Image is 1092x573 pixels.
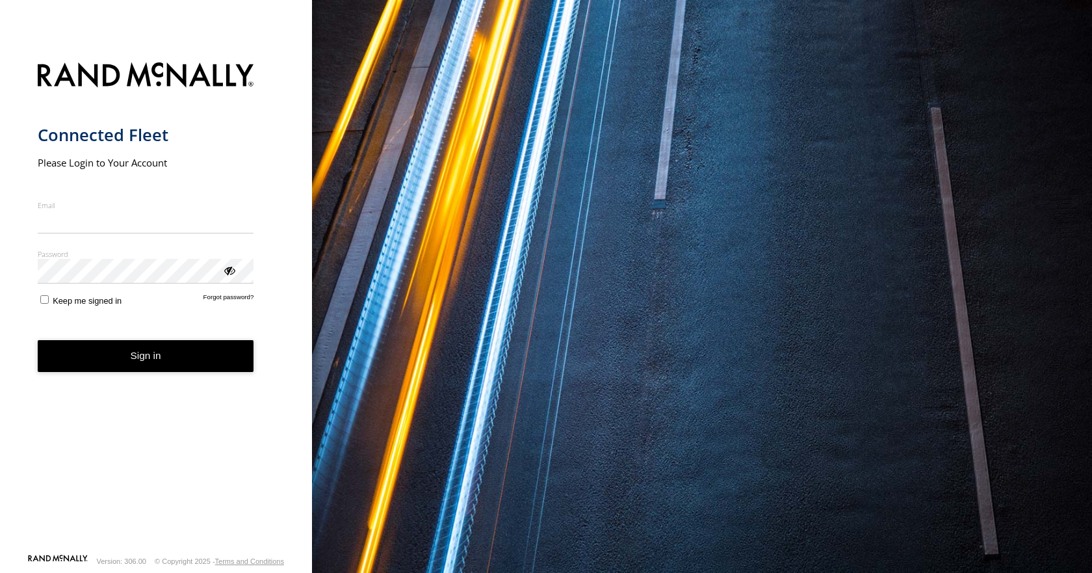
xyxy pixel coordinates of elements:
a: Terms and Conditions [215,557,284,565]
label: Email [38,200,254,210]
div: © Copyright 2025 - [155,557,284,565]
img: Rand McNally [38,60,254,93]
h2: Please Login to Your Account [38,156,254,169]
button: Sign in [38,340,254,372]
a: Visit our Website [28,555,88,568]
a: Forgot password? [203,293,254,306]
label: Password [38,249,254,259]
h1: Connected Fleet [38,124,254,146]
div: Version: 306.00 [97,557,146,565]
div: ViewPassword [222,263,235,276]
input: Keep me signed in [40,295,49,304]
form: main [38,55,275,553]
span: Keep me signed in [53,296,122,306]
